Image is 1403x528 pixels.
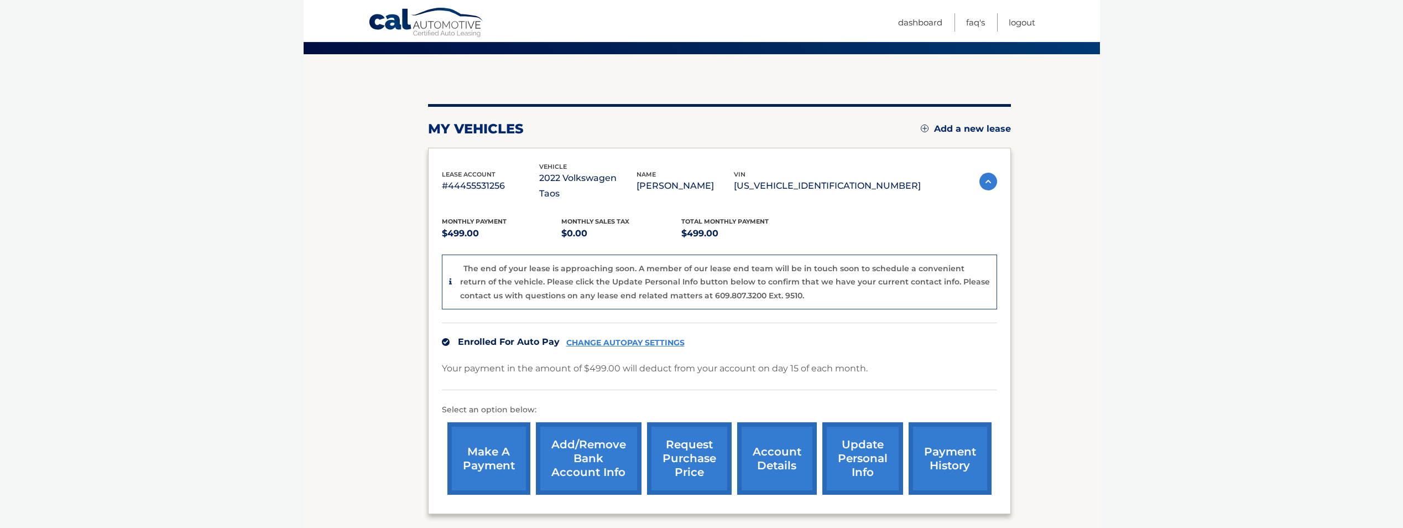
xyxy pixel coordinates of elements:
span: vin [734,170,745,178]
a: Cal Automotive [368,7,484,39]
a: CHANGE AUTOPAY SETTINGS [566,338,685,348]
span: vehicle [539,163,567,170]
p: [PERSON_NAME] [637,178,734,194]
p: The end of your lease is approaching soon. A member of our lease end team will be in touch soon t... [460,263,990,301]
a: FAQ's [966,13,985,32]
span: name [637,170,656,178]
img: check.svg [442,338,450,346]
h2: my vehicles [428,121,524,137]
p: $0.00 [561,226,681,241]
a: request purchase price [647,422,732,495]
p: #44455531256 [442,178,539,194]
span: Total Monthly Payment [681,218,769,225]
p: $499.00 [681,226,801,241]
span: Monthly Payment [442,218,507,225]
span: lease account [442,170,496,178]
a: Logout [1009,13,1035,32]
a: Add a new lease [921,123,1011,134]
p: Select an option below: [442,403,997,417]
p: Your payment in the amount of $499.00 will deduct from your account on day 15 of each month. [442,361,868,376]
span: Monthly sales Tax [561,218,629,225]
a: Add/Remove bank account info [536,422,641,495]
a: make a payment [447,422,530,495]
a: account details [737,422,817,495]
span: Enrolled For Auto Pay [458,337,560,347]
a: update personal info [822,422,903,495]
p: 2022 Volkswagen Taos [539,170,637,201]
p: [US_VEHICLE_IDENTIFICATION_NUMBER] [734,178,921,194]
p: $499.00 [442,226,562,241]
a: payment history [909,422,992,495]
img: accordion-active.svg [979,173,997,190]
a: Dashboard [898,13,942,32]
img: add.svg [921,125,929,132]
